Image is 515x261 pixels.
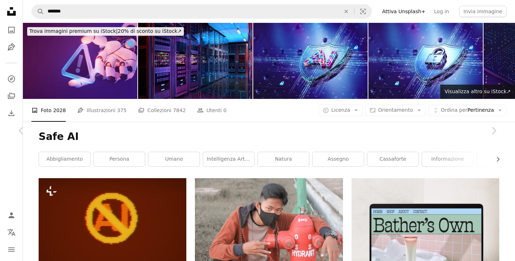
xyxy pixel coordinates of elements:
[441,107,494,114] span: Pertinenza
[441,107,467,113] span: Ordina per
[367,152,418,166] a: cassaforte
[4,242,19,257] button: Menu
[430,6,453,17] a: Log in
[422,152,473,166] a: informazione
[378,6,430,17] a: Attiva Unsplash+
[94,152,145,166] a: persona
[138,99,186,122] a: Collezioni 7842
[223,106,226,114] span: 0
[39,178,186,261] img: Non è presente alcuna intelligenza artificiale.
[29,28,118,34] span: Trova immagini premium su iStock |
[31,4,372,19] form: Trova visual in tutto il sito
[117,106,127,114] span: 375
[354,5,372,18] button: Ricerca visiva
[138,23,252,99] img: Rack per server per data center. Sala server hardware moderna IT, centro di archiviazione dati, s...
[368,23,483,99] img: Blocco scudo. Concetto di sistema di sicurezza multilivello
[331,107,350,113] span: Licenza
[4,225,19,240] button: Lingua
[338,5,354,18] button: Elimina
[77,99,127,122] a: Illustrazioni 375
[445,89,511,94] span: Visualizza altro su iStock ↗
[440,85,515,99] a: Visualizza altro su iStock↗
[23,23,188,40] a: Trova immagini premium su iStock|20% di sconto su iStock↗
[253,23,368,99] img: Concetto di sistema di sicurezza AI
[378,107,413,113] span: Orientamento
[4,208,19,222] a: Accedi / Registrati
[39,130,499,143] h1: Safe AI
[39,152,90,166] a: abbigliamento
[39,216,186,223] a: Non è presente alcuna intelligenza artificiale.
[203,152,254,166] a: intelligenza artificiale
[173,106,186,114] span: 7842
[319,105,363,116] button: Licenza
[197,99,226,122] a: Utenti 0
[366,105,425,116] button: Orientamento
[472,96,515,165] a: Avanti
[4,89,19,103] a: Collezioni
[148,152,200,166] a: Umano
[459,6,506,17] button: Invia immagine
[428,105,506,116] button: Ordina perPertinenza
[23,23,137,99] img: Mano robotica futuristica che tiene un segnale di avvertimento luminoso nel cyberspazio
[4,23,19,37] a: Foto
[4,72,19,86] a: Esplora
[313,152,364,166] a: assegno
[195,224,343,230] a: uomo in giacca con zip marrone e nera che tiene una brocca d'acqua rossa
[32,5,44,18] button: Cerca su Unsplash
[29,28,182,34] span: 20% di sconto su iStock ↗
[4,40,19,54] a: Illustrazioni
[258,152,309,166] a: natura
